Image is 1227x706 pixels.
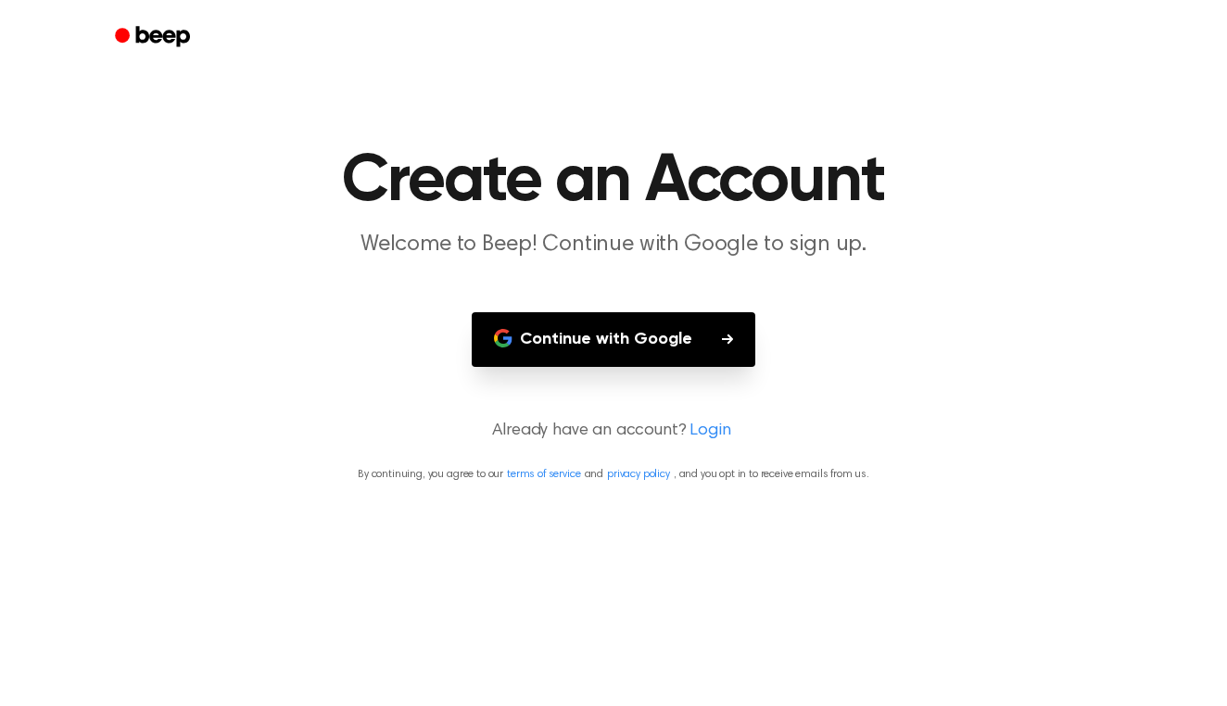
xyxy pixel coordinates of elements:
p: Welcome to Beep! Continue with Google to sign up. [258,230,969,260]
h1: Create an Account [139,148,1088,215]
a: privacy policy [607,469,670,480]
p: By continuing, you agree to our and , and you opt in to receive emails from us. [22,466,1205,483]
a: Login [689,419,730,444]
a: Beep [102,19,207,56]
a: terms of service [507,469,580,480]
button: Continue with Google [472,312,755,367]
p: Already have an account? [22,419,1205,444]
